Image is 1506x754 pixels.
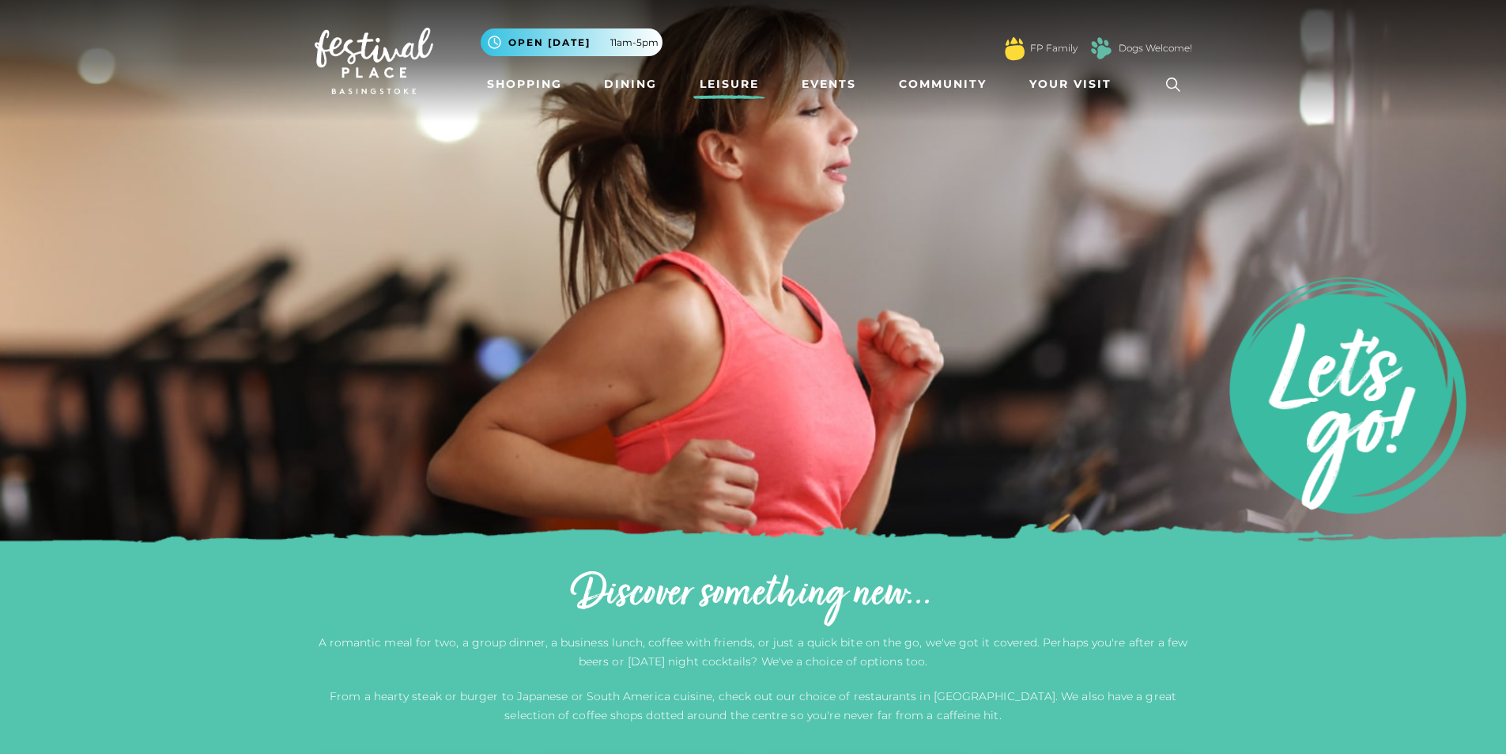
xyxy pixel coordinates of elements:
[893,70,993,99] a: Community
[315,633,1192,671] p: A romantic meal for two, a group dinner, a business lunch, coffee with friends, or just a quick b...
[1030,41,1078,55] a: FP Family
[481,28,662,56] button: Open [DATE] 11am-5pm
[598,70,663,99] a: Dining
[795,70,862,99] a: Events
[1023,70,1126,99] a: Your Visit
[1119,41,1192,55] a: Dogs Welcome!
[315,570,1192,620] h2: Discover something new...
[508,36,591,50] span: Open [DATE]
[315,687,1192,725] p: From a hearty steak or burger to Japanese or South America cuisine, check out our choice of resta...
[481,70,568,99] a: Shopping
[1029,76,1112,93] span: Your Visit
[610,36,659,50] span: 11am-5pm
[315,28,433,94] img: Festival Place Logo
[693,70,765,99] a: Leisure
